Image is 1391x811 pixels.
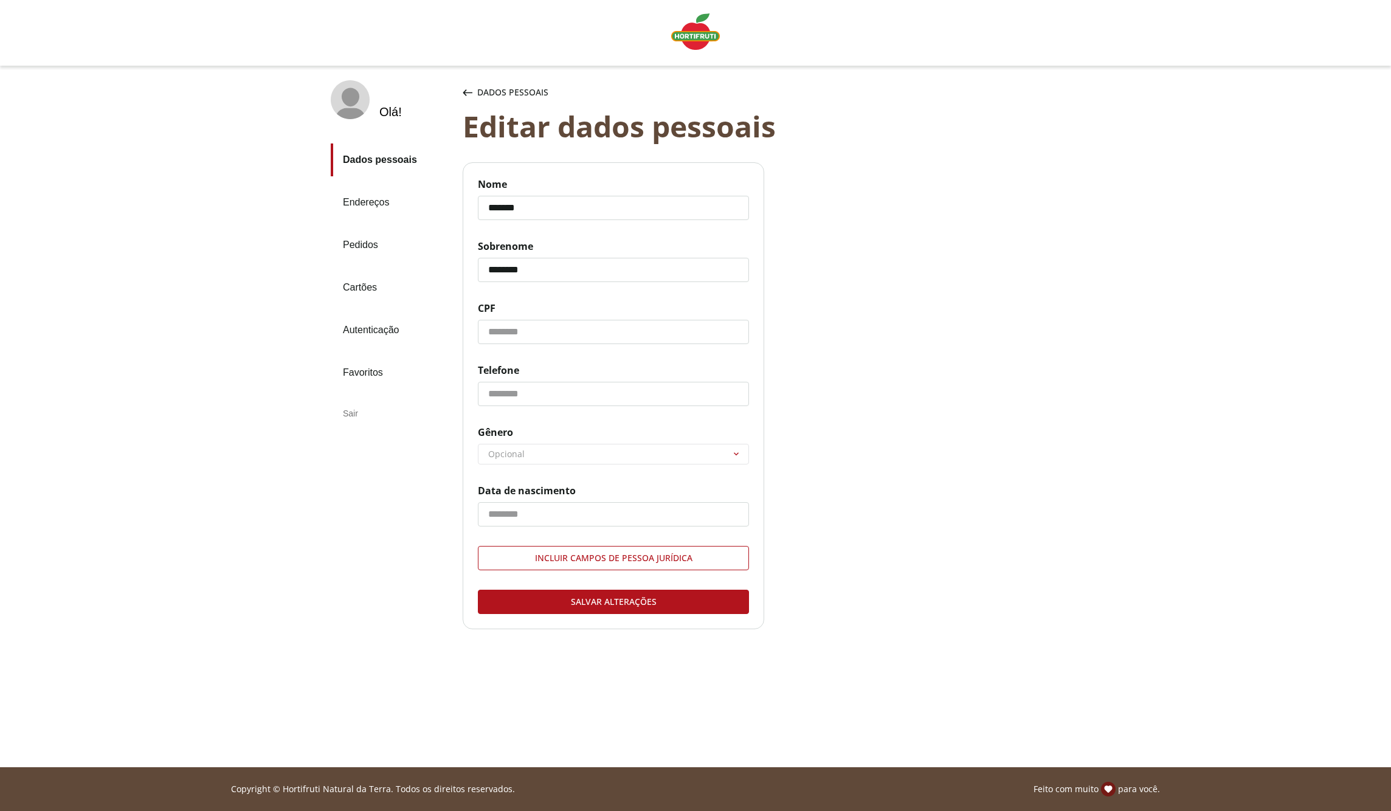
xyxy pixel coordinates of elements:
span: Data de nascimento [478,484,749,497]
a: Dados pessoais [331,143,453,176]
input: Telefone [478,382,749,406]
a: Favoritos [331,356,453,389]
span: CPF [478,302,749,315]
span: Gênero [478,426,749,439]
a: Cartões [331,271,453,304]
img: Logo [671,13,720,50]
div: Editar dados pessoais [463,109,1085,143]
a: Autenticação [331,314,453,347]
img: amor [1101,782,1116,796]
a: Pedidos [331,229,453,261]
input: Nome [478,196,749,220]
div: Linha de sessão [5,782,1386,796]
span: Nome [478,178,749,191]
button: Salvar alterações [478,590,749,614]
a: Endereços [331,186,453,219]
a: Logo [666,9,725,57]
div: Salvar alterações [478,590,748,613]
p: Copyright © Hortifruti Natural da Terra. Todos os direitos reservados. [231,783,515,795]
input: Data de nascimento [478,502,749,526]
button: Dados pessoais [460,80,551,105]
span: Telefone [478,364,749,377]
input: CPF [478,320,749,344]
button: Incluir campos de pessoa jurídica [478,546,749,570]
div: Olá ! [379,105,402,119]
input: Sobrenome [478,258,749,282]
p: Feito com muito para você. [1034,782,1160,796]
div: Sair [331,399,453,428]
span: Dados pessoais [477,86,548,98]
span: Sobrenome [478,240,749,253]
